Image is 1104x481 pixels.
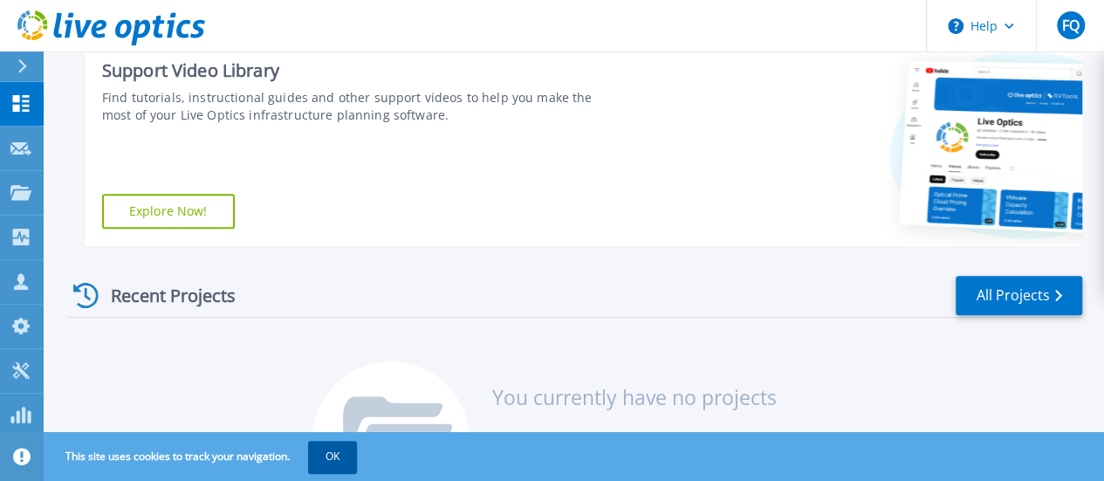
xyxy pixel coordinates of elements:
div: Find tutorials, instructional guides and other support videos to help you make the most of your L... [102,89,621,124]
a: Explore Now! [102,194,235,229]
li: Projects will appear here once: [496,427,776,450]
span: This site uses cookies to track your navigation. [48,441,357,472]
a: All Projects [956,276,1082,315]
div: Recent Projects [67,274,259,317]
h3: You currently have no projects [491,388,776,407]
div: Support Video Library [102,59,621,82]
button: OK [308,441,357,472]
span: FQ [1061,18,1079,32]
